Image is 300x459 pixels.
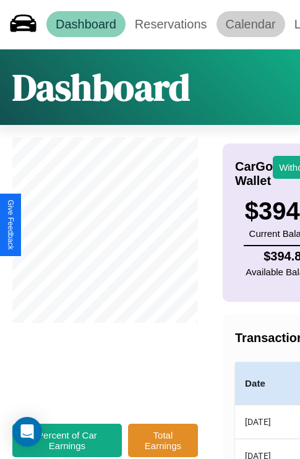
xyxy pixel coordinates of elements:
h4: Date [245,376,282,391]
a: Reservations [126,11,216,37]
button: Total Earnings [128,424,198,457]
button: Percent of Car Earnings [12,424,122,457]
th: [DATE] [235,405,292,439]
h1: Dashboard [12,62,190,113]
div: Give Feedback [6,200,15,250]
h4: CarGo Wallet [235,160,273,188]
a: Dashboard [46,11,126,37]
div: Open Intercom Messenger [12,417,42,447]
a: Calendar [216,11,285,37]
